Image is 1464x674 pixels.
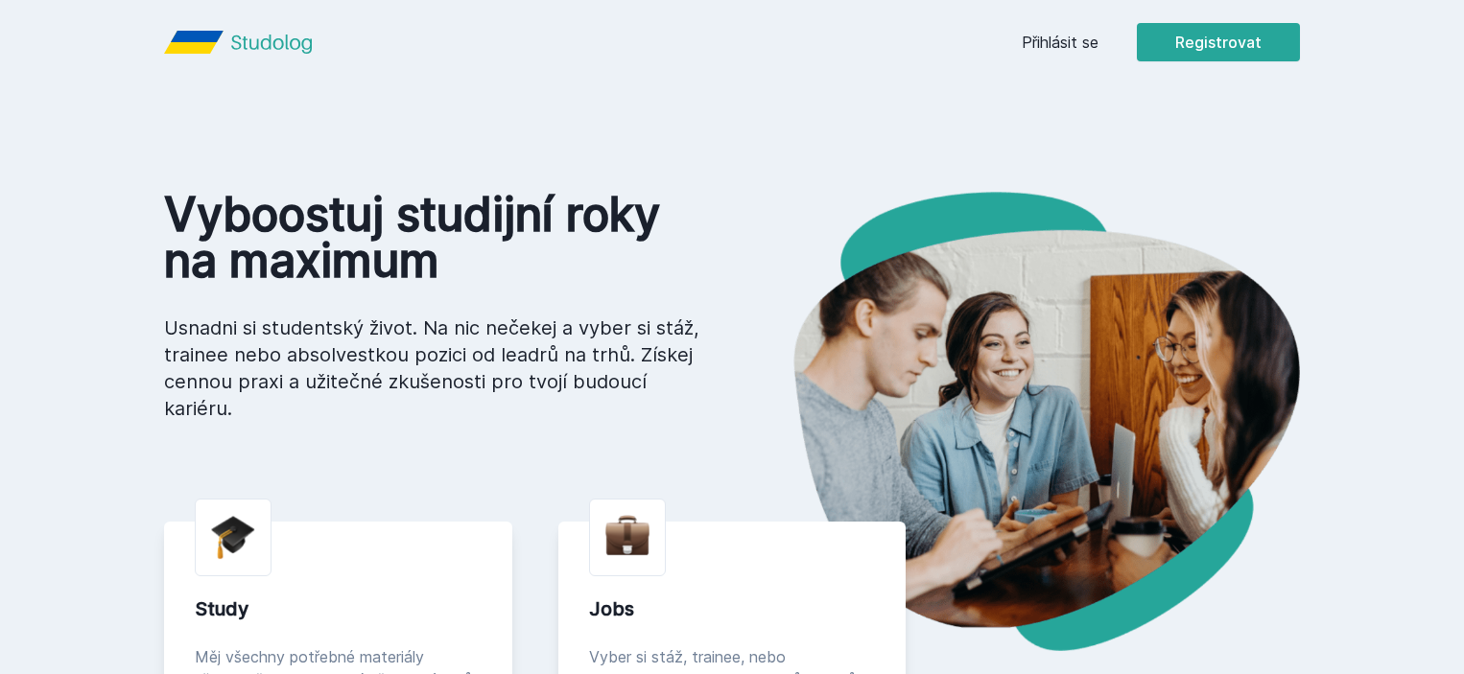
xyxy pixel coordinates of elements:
h1: Vyboostuj studijní roky na maximum [164,192,701,284]
img: graduation-cap.png [211,515,255,560]
a: Přihlásit se [1022,31,1098,54]
img: hero.png [732,192,1300,651]
img: briefcase.png [605,511,649,560]
button: Registrovat [1137,23,1300,61]
div: Study [195,595,482,622]
div: Jobs [589,595,876,622]
p: Usnadni si studentský život. Na nic nečekej a vyber si stáž, trainee nebo absolvestkou pozici od ... [164,314,701,422]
